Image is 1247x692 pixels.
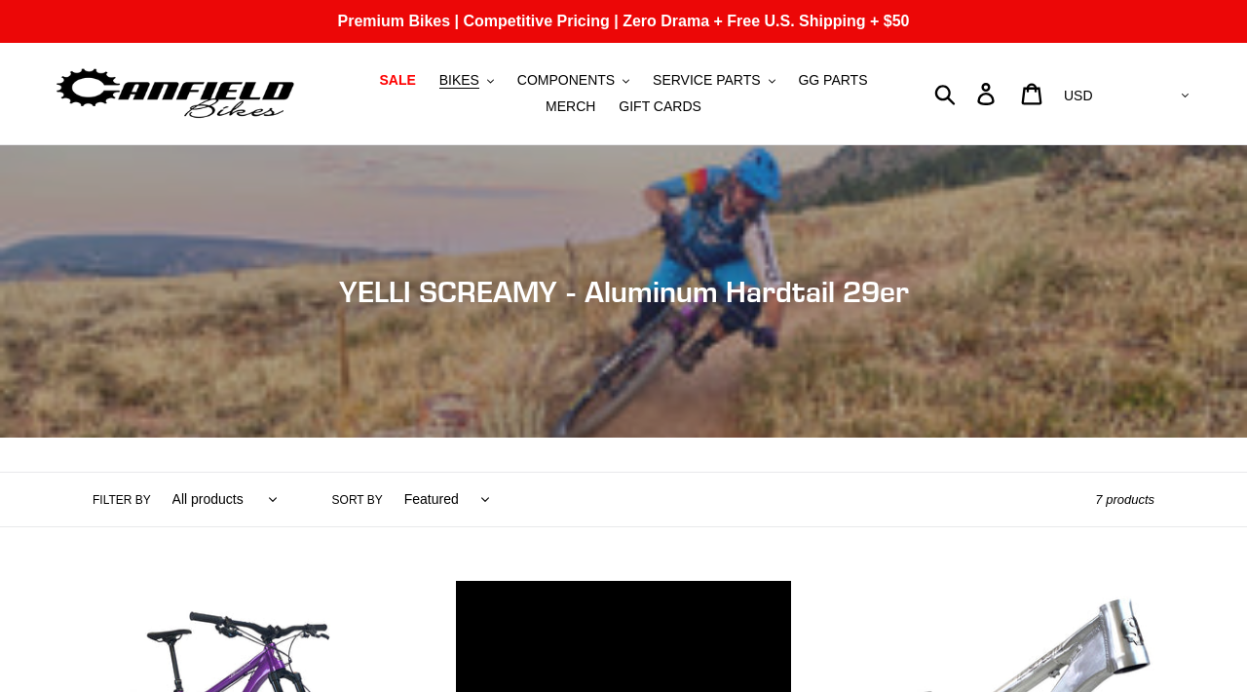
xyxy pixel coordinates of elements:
[1095,492,1154,507] span: 7 products
[93,491,151,509] label: Filter by
[798,72,867,89] span: GG PARTS
[379,72,415,89] span: SALE
[653,72,760,89] span: SERVICE PARTS
[439,72,479,89] span: BIKES
[546,98,595,115] span: MERCH
[536,94,605,120] a: MERCH
[339,274,909,309] span: YELLI SCREAMY - Aluminum Hardtail 29er
[643,67,784,94] button: SERVICE PARTS
[517,72,615,89] span: COMPONENTS
[788,67,877,94] a: GG PARTS
[369,67,425,94] a: SALE
[332,491,383,509] label: Sort by
[54,63,297,125] img: Canfield Bikes
[508,67,639,94] button: COMPONENTS
[430,67,504,94] button: BIKES
[609,94,711,120] a: GIFT CARDS
[619,98,701,115] span: GIFT CARDS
